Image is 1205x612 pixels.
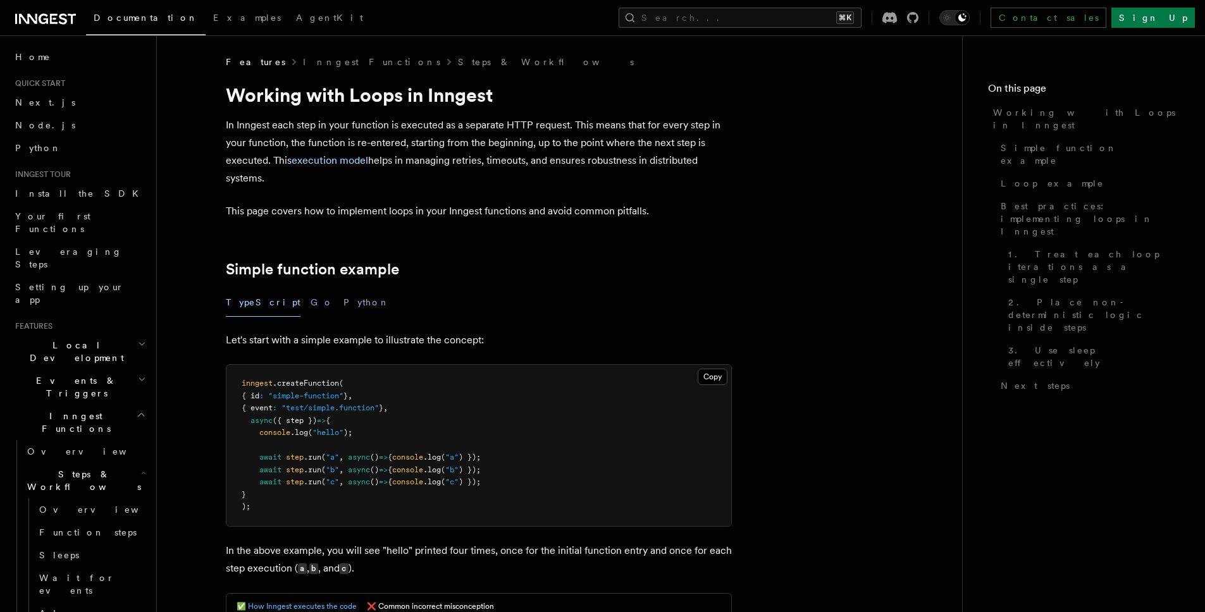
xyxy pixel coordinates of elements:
span: => [379,477,388,486]
span: { [326,416,330,425]
span: => [379,453,388,462]
span: Your first Functions [15,211,90,234]
span: } [242,490,246,499]
span: ( [321,453,326,462]
span: "c" [326,477,339,486]
a: Node.js [10,114,149,137]
span: ) }); [459,477,481,486]
span: await [259,477,281,486]
h4: On this page [988,81,1180,101]
a: Steps & Workflows [458,56,634,68]
span: await [259,453,281,462]
a: Documentation [86,4,206,35]
span: { [388,477,392,486]
span: Documentation [94,13,198,23]
span: => [379,465,388,474]
span: 2. Place non-deterministic logic inside steps [1008,296,1180,334]
span: Overview [27,446,158,456]
span: ); [242,502,250,511]
span: Next.js [15,97,75,107]
a: Contact sales [991,8,1106,28]
span: Events & Triggers [10,374,138,400]
a: Next steps [996,374,1180,397]
span: { event [242,403,273,412]
a: 1. Treat each loop iterations as a single step [1003,243,1180,291]
a: AgentKit [288,4,371,34]
a: Function steps [34,521,149,544]
span: Inngest Functions [10,410,137,435]
a: 2. Place non-deterministic logic inside steps [1003,291,1180,339]
span: , [339,477,343,486]
span: "b" [326,465,339,474]
a: 3. Use sleep effectively [1003,339,1180,374]
span: console [392,465,423,474]
button: Local Development [10,334,149,369]
span: async [348,477,370,486]
span: () [370,465,379,474]
span: ( [321,465,326,474]
code: a [298,563,307,574]
span: console [392,477,423,486]
span: Python [15,143,61,153]
a: Loop example [996,172,1180,195]
p: In Inngest each step in your function is executed as a separate HTTP request. This means that for... [226,116,732,187]
span: "a" [326,453,339,462]
span: Function steps [39,527,137,537]
code: b [309,563,318,574]
span: .log [290,428,308,437]
span: } [379,403,383,412]
span: "simple-function" [268,391,343,400]
span: Steps & Workflows [22,468,141,493]
a: Wait for events [34,566,149,602]
span: AgentKit [296,13,363,23]
p: Let's start with a simple example to illustrate the concept: [226,331,732,349]
p: This page covers how to implement loops in your Inngest functions and avoid common pitfalls. [226,202,732,220]
button: Search...⌘K [619,8,862,28]
span: await [259,465,281,474]
span: "c" [445,477,459,486]
a: Overview [34,498,149,521]
span: ) }); [459,465,481,474]
a: Simple function example [226,260,399,278]
span: ( [441,477,445,486]
span: Leveraging Steps [15,247,122,269]
a: Best practices: implementing loops in Inngest [996,195,1180,243]
span: : [259,391,264,400]
span: .run [304,465,321,474]
button: Go [311,288,333,317]
span: async [250,416,273,425]
span: async [348,453,370,462]
span: ( [441,465,445,474]
span: { [388,453,392,462]
button: Steps & Workflows [22,463,149,498]
button: Inngest Functions [10,405,149,440]
span: Home [15,51,51,63]
button: Python [343,288,390,317]
button: Events & Triggers [10,369,149,405]
span: Quick start [10,78,65,89]
span: "a" [445,453,459,462]
button: Copy [698,369,727,385]
span: Local Development [10,339,138,364]
span: Sleeps [39,550,79,560]
span: () [370,477,379,486]
span: "b" [445,465,459,474]
span: Examples [213,13,281,23]
span: ( [321,477,326,486]
span: Simple function example [1001,142,1180,167]
a: Sleeps [34,544,149,566]
a: Setting up your app [10,276,149,311]
span: .log [423,465,441,474]
a: Inngest Functions [303,56,440,68]
span: ); [343,428,352,437]
span: ) }); [459,453,481,462]
span: , [348,391,352,400]
span: Working with Loops in Inngest [993,106,1180,132]
span: .createFunction [273,379,339,388]
a: Your first Functions [10,205,149,240]
span: step [286,477,304,486]
span: Overview [39,505,170,515]
a: Simple function example [996,137,1180,172]
span: , [383,403,388,412]
span: ( [308,428,312,437]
